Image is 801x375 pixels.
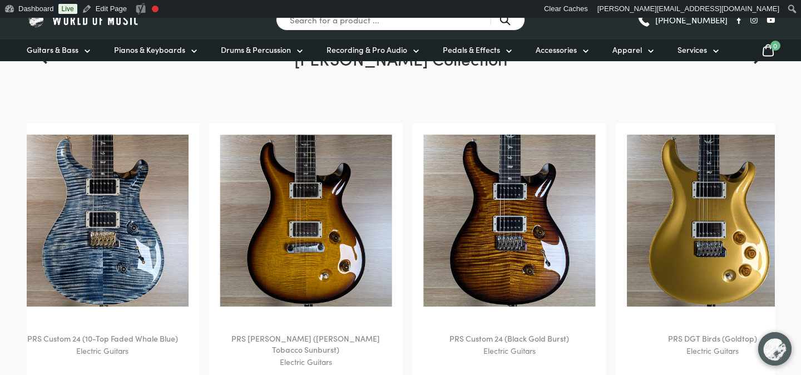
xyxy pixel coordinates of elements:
[221,44,291,56] span: Drums & Percussion
[220,356,392,368] p: Electric Guitars
[678,44,707,56] span: Services
[276,9,525,31] input: Search for a product ...
[443,44,500,56] span: Pedals & Effects
[27,47,775,124] h2: [PERSON_NAME] Collection
[423,135,596,307] img: PRS Custom 24 Black Gold Burst ELectric Guitar
[58,4,77,14] a: Live
[220,333,392,355] h2: PRS [PERSON_NAME] ([PERSON_NAME] Tobacco Sunburst)
[16,135,189,307] img: PRS Custom 24 Faded Whale Blue Electric Guitar
[627,344,799,357] p: Electric Guitars
[423,333,596,344] h2: PRS Custom 24 (Black Gold Burst)
[627,135,799,307] img: PRS DGT Goldtop Electric Guitar Birds
[612,44,642,56] span: Apparel
[655,16,728,24] span: [PHONE_NUMBER]
[27,11,141,28] img: World of Music
[152,6,159,12] div: Needs improvement
[16,344,189,357] p: Electric Guitars
[327,44,407,56] span: Recording & Pro Audio
[751,325,801,375] iframe: Chat with our support team
[770,41,780,51] span: 0
[536,44,577,56] span: Accessories
[114,44,185,56] span: Pianos & Keyboards
[220,135,392,307] img: PRS McCarty Tobacco Sunburst
[27,44,78,56] span: Guitars & Bass
[627,333,799,344] h2: PRS DGT Birds (Goldtop)
[637,12,728,28] a: [PHONE_NUMBER]
[423,344,596,357] p: Electric Guitars
[16,333,189,344] h2: PRS Custom 24 (10-Top Faded Whale Blue)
